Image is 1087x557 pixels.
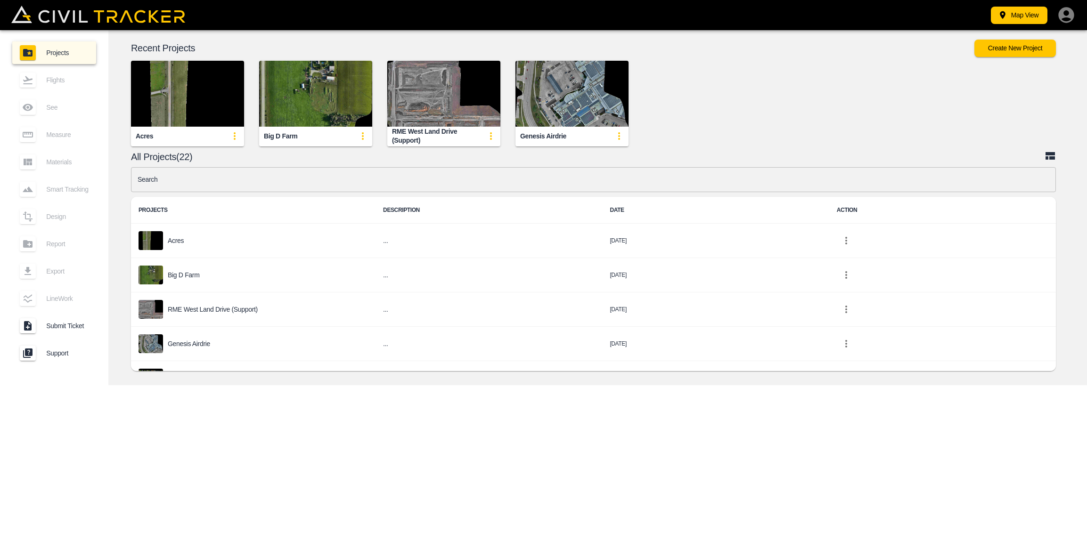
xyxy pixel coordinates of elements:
td: [DATE] [602,258,829,292]
p: All Projects(22) [131,153,1045,161]
td: [DATE] [602,327,829,361]
a: Submit Ticket [12,315,96,337]
button: update-card-details [225,127,244,145]
img: project-image [139,231,163,250]
div: RME West Land Drive (Support) [392,127,482,145]
td: [DATE] [602,361,829,396]
span: Projects [46,49,89,57]
button: update-card-details [482,127,500,145]
p: Genesis Airdrie [168,340,210,347]
a: Projects [12,41,96,64]
img: project-image [139,266,163,284]
img: RME West Land Drive (Support) [387,61,500,127]
button: Create New Project [974,40,1056,57]
p: RME West Land Drive (Support) [168,306,258,313]
img: Genesis Airdrie [515,61,629,127]
img: Big D Farm [259,61,372,127]
button: update-card-details [610,127,629,145]
th: DESCRIPTION [376,197,602,224]
button: Map View [991,7,1047,24]
td: [DATE] [602,224,829,258]
div: Acres [136,132,153,141]
div: Genesis Airdrie [520,132,566,141]
a: Support [12,342,96,364]
p: Big D Farm [168,271,200,279]
button: update-card-details [353,127,372,145]
img: project-image [139,300,163,319]
h6: ... [383,235,595,247]
td: [DATE] [602,292,829,327]
span: Submit Ticket [46,322,89,330]
div: Big D Farm [264,132,297,141]
h6: ... [383,304,595,315]
span: Support [46,349,89,357]
img: Civil Tracker [11,6,185,24]
img: project-image [139,369,163,387]
img: Acres [131,61,244,127]
th: DATE [602,197,829,224]
h6: ... [383,269,595,281]
p: Acres [168,237,184,244]
p: Recent Projects [131,44,974,52]
th: ACTION [829,197,1056,224]
h6: ... [383,338,595,350]
th: PROJECTS [131,197,376,224]
img: project-image [139,334,163,353]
